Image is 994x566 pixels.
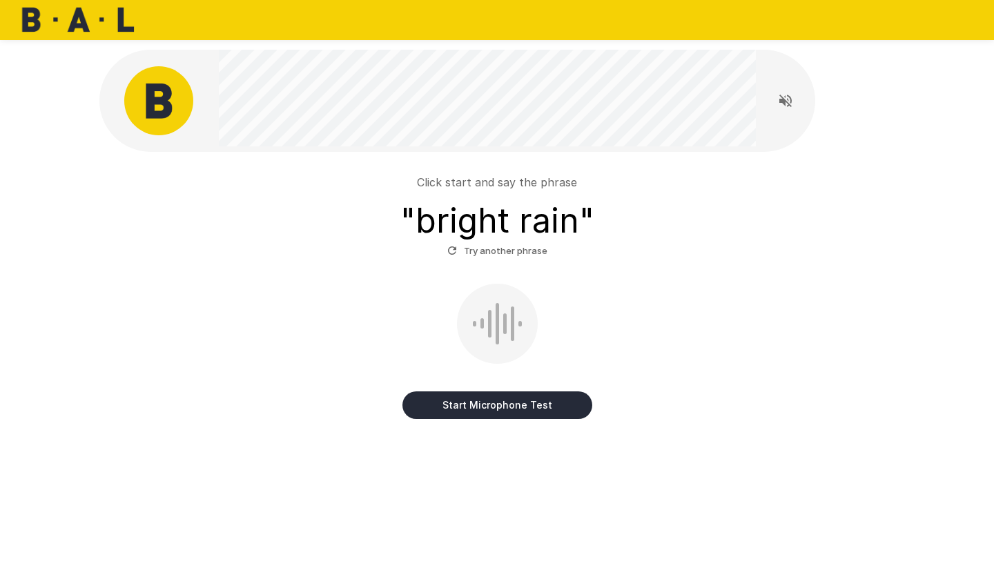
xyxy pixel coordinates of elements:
[124,66,193,135] img: bal_avatar.png
[772,87,799,115] button: Read questions aloud
[417,174,577,191] p: Click start and say the phrase
[444,240,551,262] button: Try another phrase
[402,391,592,419] button: Start Microphone Test
[400,202,594,240] h3: " bright rain "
